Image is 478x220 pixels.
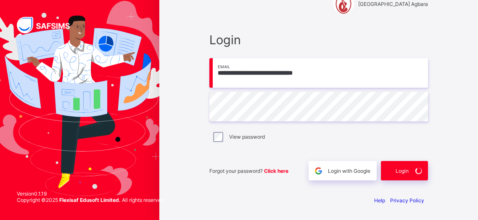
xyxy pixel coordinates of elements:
img: google.396cfc9801f0270233282035f929180a.svg [314,166,323,176]
span: Forgot your password? [209,168,288,174]
a: Privacy Policy [390,197,424,204]
span: [GEOGRAPHIC_DATA] Agbara [358,1,428,7]
span: Login [396,168,409,174]
img: SAFSIMS Logo [17,17,80,33]
span: Copyright © 2025 All rights reserved. [17,197,165,203]
a: Help [374,197,385,204]
span: Version 0.1.19 [17,190,165,197]
a: Click here [264,168,288,174]
span: Login [209,32,428,47]
label: View password [229,134,265,140]
span: Login with Google [328,168,370,174]
strong: Flexisaf Edusoft Limited. [59,197,121,203]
